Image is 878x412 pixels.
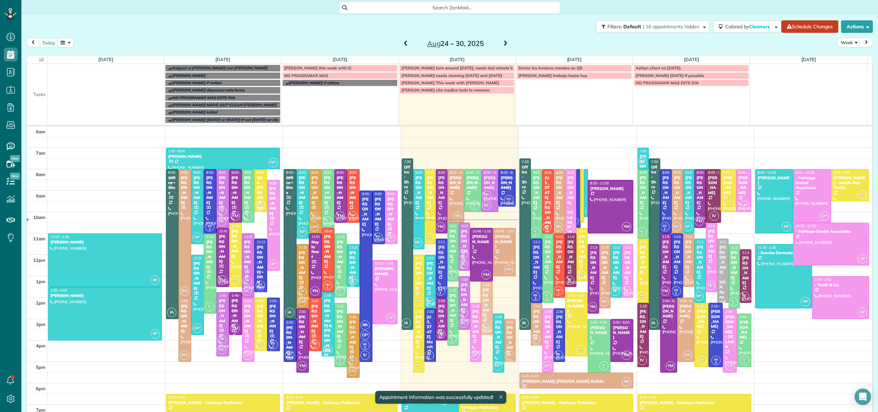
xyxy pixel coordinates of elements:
[731,250,738,280] div: [PERSON_NAME]
[299,170,318,175] span: 8:00 - 11:15
[297,227,307,237] span: RP
[416,256,434,260] span: 12:00 - 2:30
[708,229,715,259] div: [PERSON_NAME]
[375,192,393,196] span: 9:00 - 11:30
[663,224,667,228] span: KR
[168,175,177,195] div: Office - Shcs
[593,20,710,33] a: Filters: Default | 16 appointments hidden
[696,175,704,205] div: [PERSON_NAME]
[738,175,749,195] div: [PERSON_NAME]
[427,175,434,205] div: [PERSON_NAME]
[708,224,727,228] span: 10:30 - 1:45
[299,175,307,205] div: [PERSON_NAME]
[521,165,529,190] div: Office - Shcs
[193,175,202,205] div: [PERSON_NAME]
[602,245,620,250] span: 11:30 - 2:30
[683,276,692,285] span: RR
[484,170,503,175] span: 8:00 - 10:00
[579,229,597,233] span: 10:45 - 1:15
[172,102,277,107] span: [PERSON_NAME] MOVE OUT CLEAN [PERSON_NAME]
[662,240,670,269] div: [PERSON_NAME]
[833,175,867,190] div: [PERSON_NAME] - Mobile Bay Realty
[782,222,791,231] span: RP
[231,279,240,286] small: 3
[694,217,704,226] span: YM
[720,240,738,244] span: 11:15 - 2:15
[284,73,328,78] span: NO PROGRAMAR MAS
[556,175,563,205] div: [PERSON_NAME]
[485,192,489,196] span: NM
[232,224,250,228] span: 10:30 - 1:30
[472,234,491,249] div: [PERSON_NAME]
[731,245,750,250] span: 11:30 - 2:30
[495,229,514,233] span: 10:45 - 1:00
[545,234,563,239] span: 11:00 - 2:15
[438,170,457,175] span: 8:00 - 11:00
[685,175,692,205] div: [PERSON_NAME]
[534,229,537,233] span: IC
[543,226,551,232] small: 1
[841,20,873,33] button: Actions
[374,237,382,243] small: 2
[324,234,332,264] div: [PERSON_NAME]
[256,204,265,211] small: 3
[436,222,445,231] span: YM
[217,217,226,226] span: BC
[387,192,406,196] span: 9:00 - 11:30
[427,256,446,260] span: 12:00 - 2:30
[324,170,343,175] span: 8:00 - 10:45
[590,186,631,191] div: [PERSON_NAME]
[556,240,563,269] div: [PERSON_NAME]
[337,170,355,175] span: 8:00 - 10:30
[578,234,586,264] div: [PERSON_NAME]
[312,214,316,218] span: KM
[565,222,574,231] span: OP
[860,192,865,195] span: KM
[218,276,227,285] span: YM
[50,234,69,239] span: 11:00 - 1:30
[590,181,609,185] span: 8:30 - 11:00
[245,278,250,282] span: NM
[461,277,478,282] span: 1:00 - 3:30
[269,259,278,269] span: OP
[438,175,445,205] div: [PERSON_NAME]
[244,170,263,175] span: 8:00 - 10:30
[194,170,212,175] span: 8:00 - 11:30
[651,165,658,190] div: Office - Shcs
[643,23,699,30] span: | 16 appointments hidden
[814,282,867,287] div: - Tooth & Co.
[482,194,491,201] small: 1
[246,213,249,217] span: IC
[269,186,278,216] div: [PERSON_NAME]
[742,250,761,255] span: 11:45 - 2:15
[567,170,586,175] span: 8:00 - 11:00
[500,175,514,190] div: [PERSON_NAME]
[858,194,867,200] small: 3
[449,175,462,190] div: [PERSON_NAME]
[219,229,237,233] span: 10:45 - 1:30
[860,38,873,47] button: next
[710,211,719,221] span: IV
[299,250,307,280] div: [PERSON_NAME]
[311,175,320,205] div: [PERSON_NAME]
[326,218,329,222] span: IC
[505,199,513,205] small: 2
[719,245,726,324] div: [PERSON_NAME] - DDN Renovations LLC
[533,240,552,244] span: 11:15 - 2:15
[404,165,411,190] div: Office - Shcs
[243,215,252,222] small: 2
[531,231,540,238] small: 2
[336,175,345,205] div: [PERSON_NAME]
[374,197,383,227] div: [PERSON_NAME]
[256,245,265,309] div: [PERSON_NAME] - DDN Renovations LLC
[168,170,185,175] span: 8:00 - 3:00
[231,229,240,259] div: [PERSON_NAME]
[232,170,250,175] span: 8:00 - 10:30
[172,95,235,100] span: NO PROGRAMAR MAS ESTE DIA
[401,87,490,93] span: [PERSON_NAME] cita medica toda la manana
[217,210,226,217] small: 1
[286,170,303,175] span: 8:00 - 3:00
[706,281,715,290] span: OP
[404,160,421,164] span: 7:30 - 3:30
[624,245,643,250] span: 11:30 - 2:00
